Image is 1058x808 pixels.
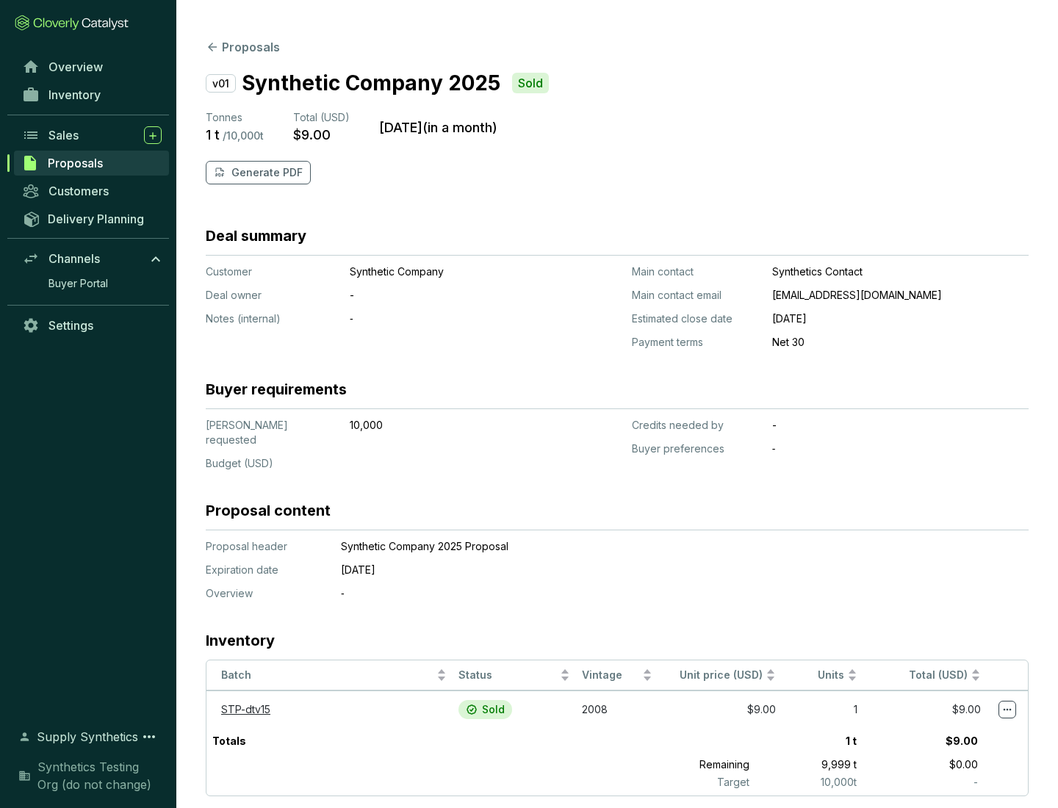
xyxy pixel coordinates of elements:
[15,54,169,79] a: Overview
[15,246,169,271] a: Channels
[576,690,658,728] td: 2008
[350,311,548,326] p: ‐
[206,586,323,601] p: Overview
[15,313,169,338] a: Settings
[772,335,1029,350] p: Net 30
[48,59,103,74] span: Overview
[48,251,100,266] span: Channels
[634,754,755,775] p: Remaining
[37,758,162,793] span: Synthetics Testing Org (do not change)
[680,668,763,681] span: Unit price (USD)
[223,129,264,143] p: / 10,000 t
[379,119,497,136] p: [DATE] ( in a month )
[48,318,93,333] span: Settings
[293,126,331,143] p: $9.00
[293,111,350,123] span: Total (USD)
[772,288,1029,303] p: [EMAIL_ADDRESS][DOMAIN_NAME]
[206,539,323,554] p: Proposal header
[632,264,760,279] p: Main contact
[206,457,273,469] span: Budget (USD)
[632,418,760,433] p: Credits needed by
[231,165,303,180] p: Generate PDF
[632,288,760,303] p: Main contact email
[206,264,338,279] p: Customer
[15,82,169,107] a: Inventory
[863,690,987,728] td: $9.00
[206,38,280,56] button: Proposals
[206,418,338,447] p: [PERSON_NAME] requested
[341,586,958,601] p: ‐
[634,775,755,790] p: Target
[863,775,984,790] p: -
[206,110,264,125] p: Tonnes
[518,76,543,91] p: Sold
[350,264,548,279] p: Synthetic Company
[48,212,144,226] span: Delivery Planning
[206,728,252,754] p: Totals
[658,690,782,728] td: $9.00
[14,151,169,176] a: Proposals
[632,311,760,326] p: Estimated close date
[782,660,864,690] th: Units
[206,161,311,184] button: Generate PDF
[458,668,557,682] span: Status
[206,74,236,93] p: v01
[341,539,958,554] p: Synthetic Company 2025 Proposal
[576,660,658,690] th: Vintage
[206,563,323,577] p: Expiration date
[41,273,169,295] a: Buyer Portal
[772,418,1029,433] p: -
[206,126,220,143] p: 1 t
[782,690,864,728] td: 1
[772,311,1029,326] p: [DATE]
[772,264,1029,279] p: Synthetics Contact
[37,728,138,746] span: Supply Synthetics
[242,68,500,98] p: Synthetic Company 2025
[755,728,863,754] p: 1 t
[15,123,169,148] a: Sales
[632,441,760,456] p: Buyer preferences
[350,418,548,433] p: 10,000
[206,660,453,690] th: Batch
[206,226,306,246] h3: Deal summary
[206,500,331,521] h3: Proposal content
[350,288,548,303] p: -
[341,563,958,577] p: [DATE]
[772,441,1029,456] p: ‐
[909,668,968,681] span: Total (USD)
[755,775,863,790] p: 10,000 t
[206,630,275,651] h3: Inventory
[48,156,103,170] span: Proposals
[863,754,984,775] p: $0.00
[48,128,79,143] span: Sales
[206,288,338,303] p: Deal owner
[48,87,101,102] span: Inventory
[15,206,169,231] a: Delivery Planning
[582,668,639,682] span: Vintage
[221,668,433,682] span: Batch
[206,379,347,400] h3: Buyer requirements
[482,703,505,716] p: Sold
[453,660,576,690] th: Status
[206,311,338,326] p: Notes (internal)
[15,178,169,203] a: Customers
[48,184,109,198] span: Customers
[221,703,270,715] a: STP-dtv15
[788,668,845,682] span: Units
[863,728,984,754] p: $9.00
[755,754,863,775] p: 9,999 t
[632,335,760,350] p: Payment terms
[48,276,108,291] span: Buyer Portal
